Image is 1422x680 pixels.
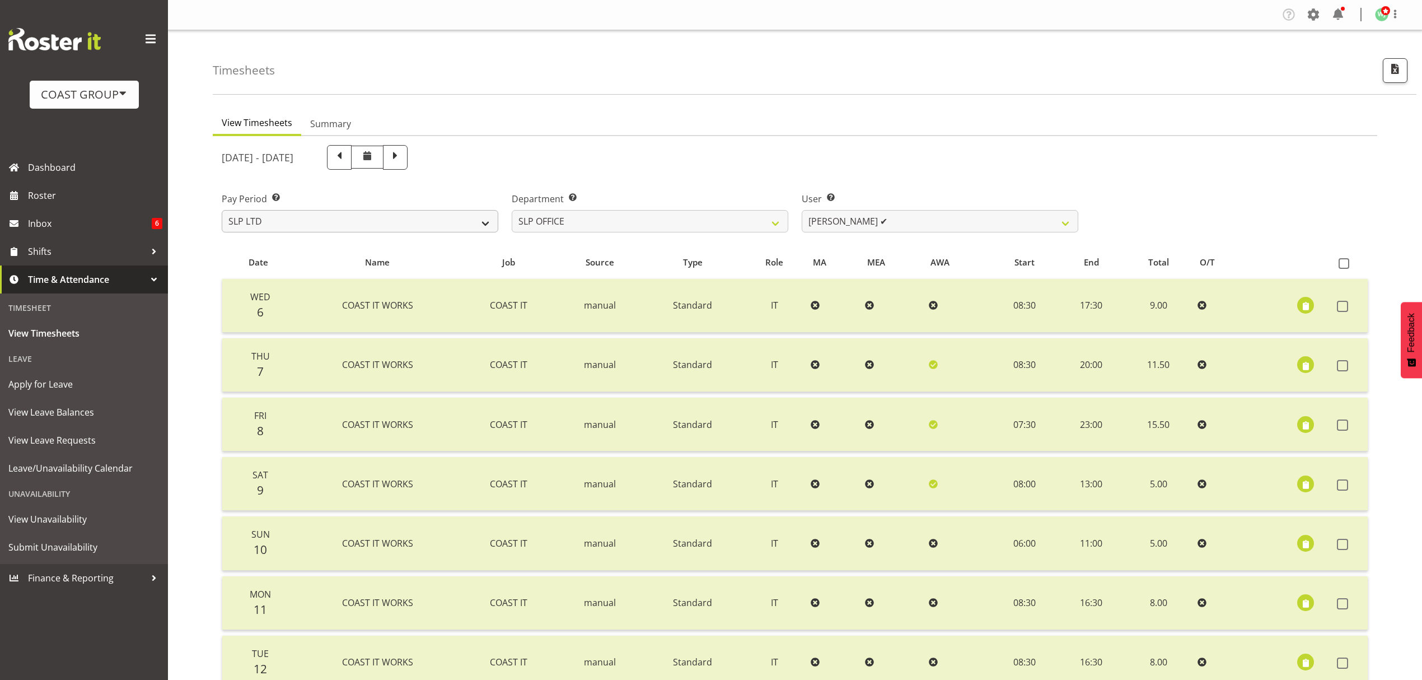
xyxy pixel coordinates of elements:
td: 15.50 [1124,398,1193,451]
span: COAST IT WORKS [342,656,413,668]
div: Timesheet [3,296,165,319]
button: Feedback - Show survey [1401,302,1422,378]
span: manual [584,656,616,668]
td: 11:00 [1059,516,1124,570]
span: IT [771,656,778,668]
a: Apply for Leave [3,370,165,398]
span: manual [584,597,616,609]
span: Start [1014,256,1035,269]
span: COAST IT [490,597,527,609]
label: Pay Period [222,192,498,206]
a: View Leave Requests [3,426,165,454]
span: Leave/Unavailability Calendar [8,460,160,477]
span: Total [1148,256,1169,269]
div: COAST GROUP [41,86,128,103]
td: Standard [643,279,743,333]
td: 08:30 [990,576,1059,630]
span: Apply for Leave [8,376,160,393]
span: COAST IT [490,656,527,668]
a: Leave/Unavailability Calendar [3,454,165,482]
span: Dashboard [28,159,162,176]
a: View Timesheets [3,319,165,347]
span: COAST IT [490,478,527,490]
span: 6 [152,218,162,229]
span: Finance & Reporting [28,570,146,586]
span: COAST IT WORKS [342,418,413,431]
span: 8 [257,423,264,439]
span: manual [584,299,616,311]
span: manual [584,358,616,371]
td: 11.50 [1124,338,1193,392]
span: 11 [254,602,267,617]
span: Sun [251,528,270,541]
span: Tue [252,648,269,660]
td: Standard [643,576,743,630]
span: IT [771,597,778,609]
span: Time & Attendance [28,271,146,288]
td: Standard [643,516,743,570]
td: 9.00 [1124,279,1193,333]
td: 07:30 [990,398,1059,451]
td: 06:00 [990,516,1059,570]
span: Shifts [28,243,146,260]
span: 9 [257,482,264,498]
span: Feedback [1406,313,1416,352]
span: View Unavailability [8,511,160,528]
span: manual [584,478,616,490]
span: Job [502,256,515,269]
span: COAST IT WORKS [342,537,413,549]
img: Rosterit website logo [8,28,101,50]
span: Summary [310,117,351,131]
span: IT [771,537,778,549]
span: Roster [28,187,162,204]
span: MA [813,256,826,269]
span: COAST IT [490,299,527,311]
span: Date [249,256,268,269]
span: 7 [257,364,264,379]
span: Source [586,256,614,269]
a: Submit Unavailability [3,533,165,561]
span: IT [771,418,778,431]
td: 5.00 [1124,516,1193,570]
span: COAST IT [490,537,527,549]
span: COAST IT WORKS [342,299,413,311]
td: Standard [643,338,743,392]
div: Leave [3,347,165,370]
span: COAST IT [490,418,527,431]
span: manual [584,537,616,549]
span: manual [584,418,616,431]
td: 08:30 [990,338,1059,392]
h5: [DATE] - [DATE] [222,151,293,164]
span: View Leave Balances [8,404,160,421]
span: 6 [257,304,264,320]
span: Wed [250,291,270,303]
span: 12 [254,661,267,677]
span: AWA [930,256,949,269]
span: MEA [867,256,885,269]
span: COAST IT WORKS [342,358,413,371]
span: COAST IT [490,358,527,371]
span: Submit Unavailability [8,539,160,556]
span: Sat [252,469,268,481]
label: Department [512,192,788,206]
td: 20:00 [1059,338,1124,392]
div: Unavailability [3,482,165,505]
td: 13:00 [1059,457,1124,511]
span: COAST IT WORKS [342,597,413,609]
button: Export CSV [1383,58,1407,83]
span: Thu [251,350,270,362]
span: IT [771,478,778,490]
span: End [1084,256,1099,269]
span: View Leave Requests [8,432,160,449]
td: 08:00 [990,457,1059,511]
span: Mon [250,588,271,600]
span: Inbox [28,215,152,232]
td: 08:30 [990,279,1059,333]
span: Name [365,256,390,269]
span: O/T [1200,256,1215,269]
td: Standard [643,457,743,511]
span: 10 [254,542,267,557]
label: User [802,192,1078,206]
td: 5.00 [1124,457,1193,511]
td: 23:00 [1059,398,1124,451]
